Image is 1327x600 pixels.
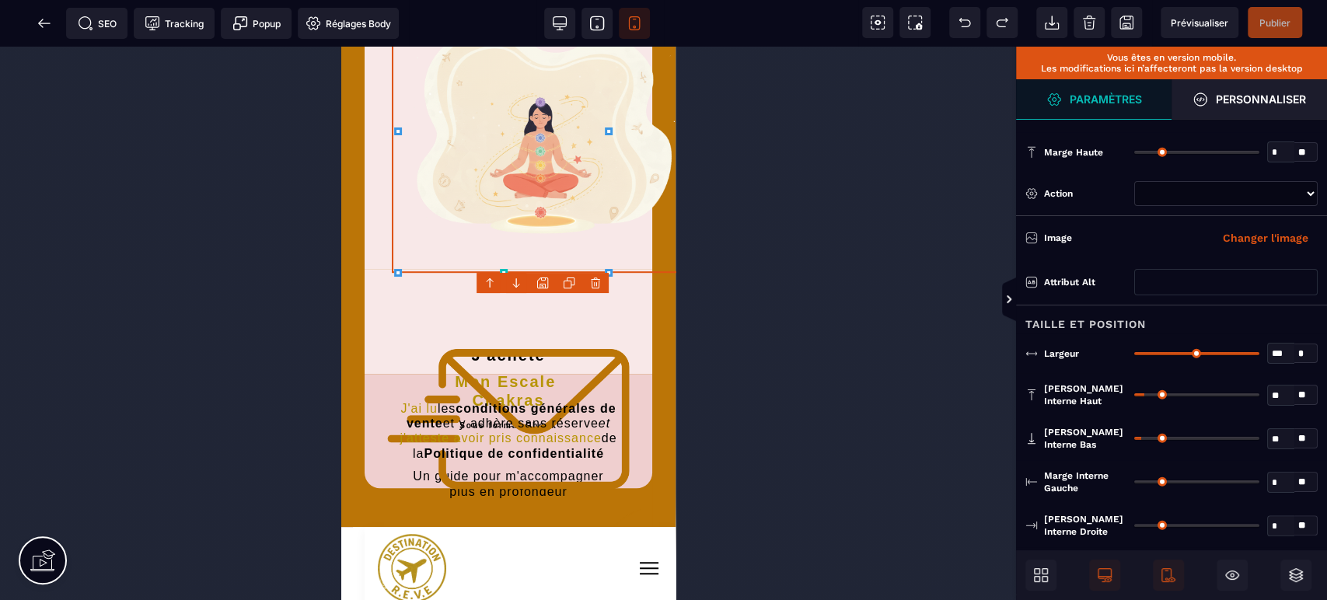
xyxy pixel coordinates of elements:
span: Ouvrir le gestionnaire de styles [1172,79,1327,120]
span: Largeur [1044,347,1079,360]
i: et [257,370,269,383]
span: Publier [1259,17,1290,29]
button: Changer l'image [1214,225,1318,250]
span: Marge interne gauche [1044,469,1126,494]
span: SEO [78,16,117,31]
span: Marge haute [1044,146,1103,159]
span: Défaire [949,7,980,38]
span: [PERSON_NAME] interne droite [1044,513,1126,538]
div: Image [1044,230,1181,246]
span: Voir bureau [544,8,575,39]
b: Politique de confidentialité [82,400,263,413]
span: Favicon [298,8,399,39]
span: Enregistrer [1111,7,1142,38]
b: conditions générales de vente [65,355,279,383]
span: Réglages Body [306,16,391,31]
span: Ouvrir les blocs [1025,560,1056,591]
text: les et y adhère sans réserve de la [47,351,288,418]
div: Action [1044,186,1126,201]
span: Aperçu [1161,7,1238,38]
span: Voir les composants [862,7,893,38]
span: Enregistrer le contenu [1248,7,1302,38]
strong: Personnaliser [1216,93,1306,105]
span: Prévisualiser [1171,17,1228,29]
span: Importer [1036,7,1067,38]
span: [PERSON_NAME] interne haut [1044,382,1126,407]
span: Voir mobile [619,8,650,39]
span: Masquer le bloc [1217,560,1248,591]
span: Code de suivi [134,8,215,39]
span: Afficher le desktop [1089,560,1120,591]
div: Vous recevrez votre Ebook directement dans votre boite mail [35,549,299,581]
span: Métadata SEO [66,8,127,39]
img: 50fb1381c84962a46156ac928aab38bf_LOGO_aucun_blanc.png [37,487,105,556]
span: Afficher les vues [1016,277,1032,323]
img: 7770039329ea2a7073a6e12a81ec41d7_email-7979298-BB7507.png [35,240,299,504]
p: Vous êtes en version mobile. [1024,52,1319,63]
div: Attribut alt [1044,274,1126,290]
span: Ouvrir les calques [1280,560,1311,591]
span: Créer une alerte modale [221,8,292,39]
span: Afficher le mobile [1153,560,1184,591]
span: Rétablir [987,7,1018,38]
div: Taille et position [1016,305,1327,333]
span: Capture d'écran [899,7,931,38]
span: Retour [29,8,60,39]
span: Nettoyage [1074,7,1105,38]
span: [PERSON_NAME] interne bas [1044,426,1126,451]
span: Tracking [145,16,204,31]
span: Ouvrir le gestionnaire de styles [1016,79,1172,120]
strong: Paramètres [1070,93,1142,105]
span: Voir tablette [581,8,613,39]
span: Popup [232,16,281,31]
p: Les modifications ici n’affecteront pas la version desktop [1024,63,1319,74]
